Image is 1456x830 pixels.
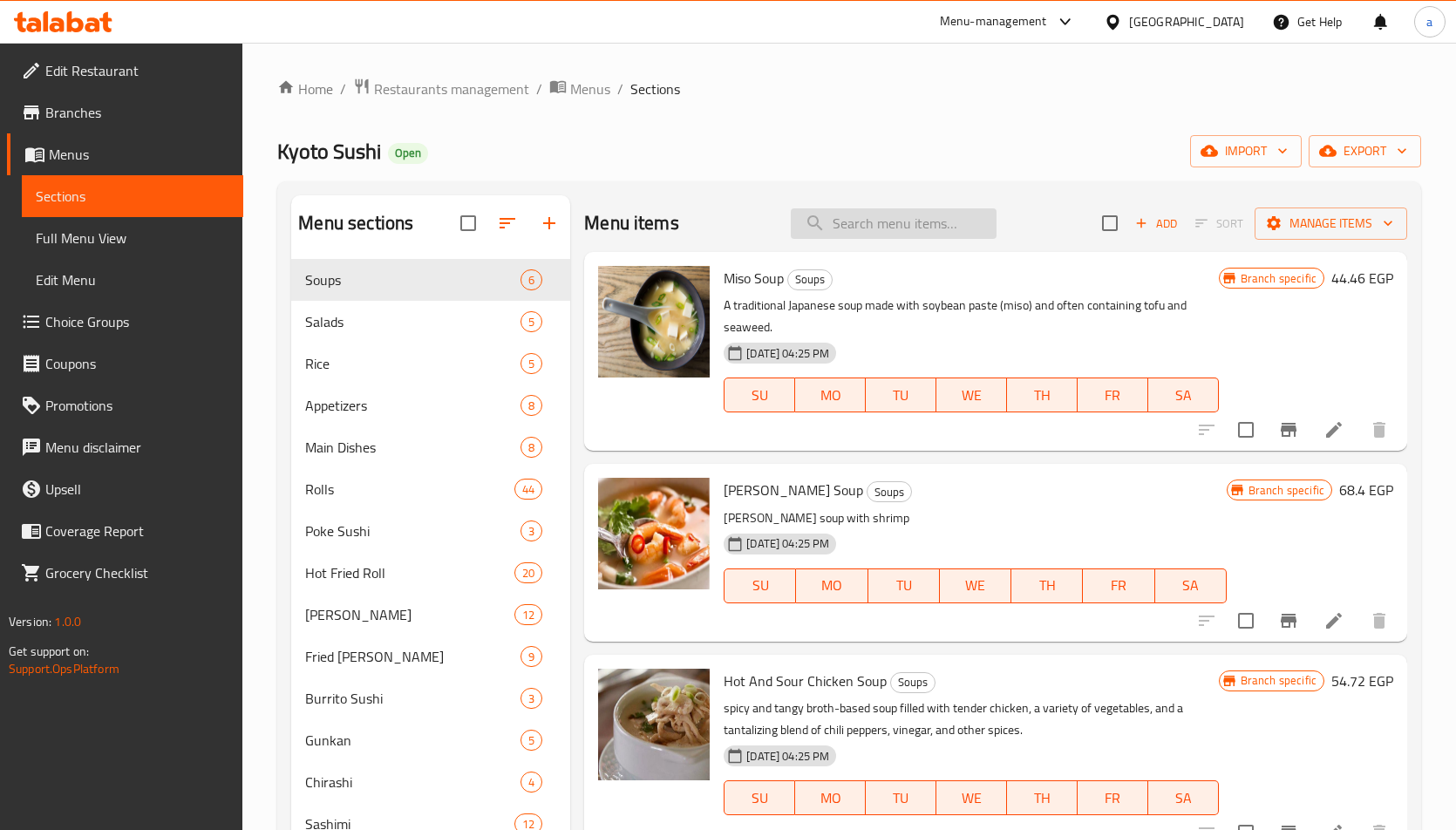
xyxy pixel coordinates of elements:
a: Menu disclaimer [7,426,243,468]
a: Home [277,78,333,99]
h6: 54.72 EGP [1331,669,1393,693]
div: [PERSON_NAME]12 [291,594,570,636]
span: 3 [521,691,541,707]
div: Soups6 [291,259,570,301]
span: Menu disclaimer [45,437,229,458]
span: [DATE] 04:25 PM [739,535,836,552]
div: items [520,730,542,751]
span: Rice [305,353,520,374]
button: WE [940,568,1011,603]
span: Select section first [1184,210,1255,237]
span: 5 [521,356,541,372]
div: Hot Fried Roll20 [291,552,570,594]
span: Soups [788,269,832,289]
button: SA [1148,378,1219,412]
button: MO [795,780,866,815]
span: SU [731,383,788,408]
span: Branch specific [1234,270,1323,287]
li: / [536,78,542,99]
div: Poke Sushi3 [291,510,570,552]
div: Gunkan5 [291,719,570,761]
a: Menus [549,78,610,100]
a: Support.OpsPlatform [9,657,119,680]
span: WE [947,573,1004,598]
a: Choice Groups [7,301,243,343]
span: Sections [630,78,680,99]
button: SU [724,568,796,603]
li: / [340,78,346,99]
p: [PERSON_NAME] soup with shrimp [724,507,1226,529]
span: SA [1155,383,1212,408]
div: Soups [787,269,833,290]
a: Menus [7,133,243,175]
div: items [520,353,542,374]
span: Fried [PERSON_NAME] [305,646,520,667]
span: [DATE] 04:25 PM [739,748,836,765]
span: Restaurants management [374,78,529,99]
span: Add [1133,214,1180,234]
button: TU [866,780,936,815]
a: Edit menu item [1323,610,1344,631]
span: import [1204,140,1288,162]
span: WE [943,786,1000,811]
span: Grocery Checklist [45,562,229,583]
span: Branch specific [1242,482,1331,499]
a: Full Menu View [22,217,243,259]
span: Coverage Report [45,520,229,541]
span: SA [1155,786,1212,811]
div: items [514,479,542,500]
span: Manage items [1269,213,1393,235]
span: a [1426,12,1432,31]
a: Coverage Report [7,510,243,552]
span: FR [1085,383,1141,408]
span: 6 [521,272,541,289]
span: 1.0.0 [54,610,81,633]
span: Soups [305,269,520,290]
button: import [1190,135,1302,167]
a: Edit Restaurant [7,50,243,92]
span: Soups [867,482,911,502]
span: 5 [521,732,541,749]
span: Burrito Sushi [305,688,520,709]
span: Main Dishes [305,437,520,458]
div: Nigiri Sushi [305,604,514,625]
span: Edit Menu [36,269,229,290]
span: 8 [521,439,541,456]
div: Appetizers8 [291,384,570,426]
a: Edit Menu [22,259,243,301]
span: Appetizers [305,395,520,416]
div: items [520,520,542,541]
span: Full Menu View [36,228,229,248]
span: 20 [515,565,541,582]
div: items [520,646,542,667]
a: Restaurants management [353,78,529,100]
div: [GEOGRAPHIC_DATA] [1129,12,1244,31]
span: FR [1085,786,1141,811]
div: Burrito Sushi3 [291,677,570,719]
span: SU [731,786,788,811]
button: TH [1011,568,1083,603]
div: items [520,395,542,416]
span: Chirashi [305,772,520,793]
span: MO [803,573,861,598]
span: Soups [891,672,935,692]
div: Fried [PERSON_NAME]9 [291,636,570,677]
nav: breadcrumb [277,78,1421,100]
h6: 68.4 EGP [1339,478,1393,502]
span: Menus [570,78,610,99]
button: TU [868,568,940,603]
span: WE [943,383,1000,408]
p: A traditional Japanese soup made with soybean paste (miso) and often containing tofu and seaweed. [724,295,1218,338]
button: Add section [528,202,570,244]
span: Choice Groups [45,311,229,332]
span: Branches [45,102,229,123]
span: SA [1162,573,1220,598]
div: items [520,269,542,290]
h2: Menu sections [298,210,413,236]
button: TH [1007,378,1078,412]
div: Rice5 [291,343,570,384]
